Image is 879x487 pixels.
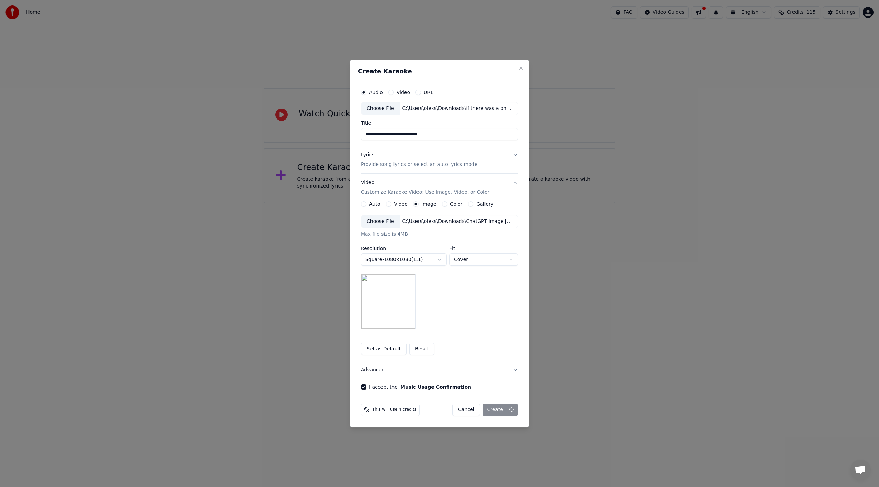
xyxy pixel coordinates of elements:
[450,202,463,206] label: Color
[397,90,410,95] label: Video
[400,218,516,225] div: C:\Users\oleks\Downloads\ChatGPT Image [DATE], 10_14_14 PM.png
[361,179,489,196] div: Video
[361,146,518,173] button: LyricsProvide song lyrics or select an auto lyrics model
[369,90,383,95] label: Audio
[400,105,516,112] div: C:\Users\oleks\Downloads\if there was a phone to heaven.wav
[372,407,416,412] span: This will use 4 credits
[394,202,408,206] label: Video
[424,90,433,95] label: URL
[361,361,518,379] button: Advanced
[358,68,521,75] h2: Create Karaoke
[361,201,518,361] div: VideoCustomize Karaoke Video: Use Image, Video, or Color
[361,215,400,228] div: Choose File
[361,189,489,196] p: Customize Karaoke Video: Use Image, Video, or Color
[361,161,479,168] p: Provide song lyrics or select an auto lyrics model
[369,385,471,389] label: I accept the
[452,404,480,416] button: Cancel
[449,246,518,251] label: Fit
[361,121,518,125] label: Title
[361,231,518,238] div: Max file size is 4MB
[361,174,518,201] button: VideoCustomize Karaoke Video: Use Image, Video, or Color
[361,151,374,158] div: Lyrics
[421,202,436,206] label: Image
[409,343,434,355] button: Reset
[361,102,400,115] div: Choose File
[369,202,380,206] label: Auto
[361,343,407,355] button: Set as Default
[361,246,447,251] label: Resolution
[400,385,471,389] button: I accept the
[476,202,493,206] label: Gallery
